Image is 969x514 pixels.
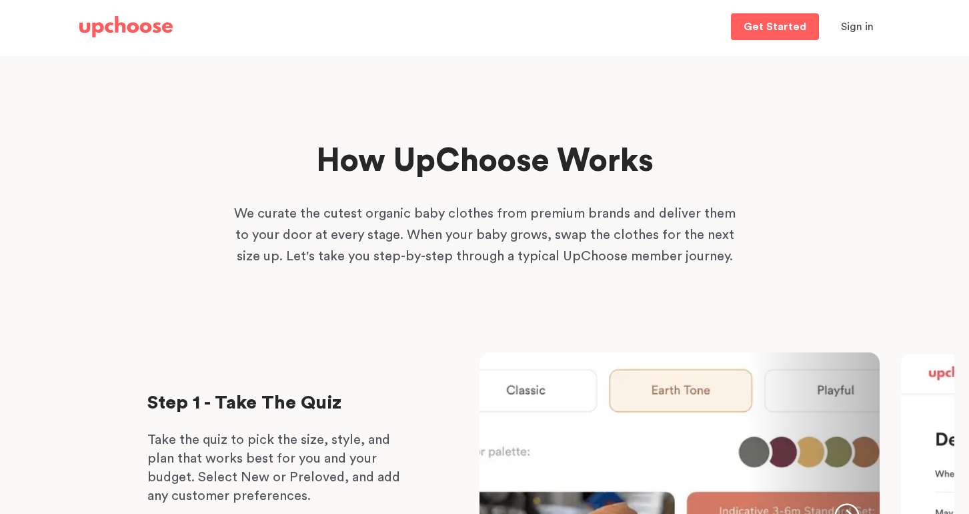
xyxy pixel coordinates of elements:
[79,13,173,41] a: UpChoose
[147,431,414,505] p: Take the quiz to pick the size, style, and plan that works best for you and your budget. Select N...
[744,21,806,32] p: Get Started
[731,13,819,40] a: Get Started
[231,203,738,267] p: We curate the cutest organic baby clothes from premium brands and deliver them to your door at ev...
[841,21,874,32] span: Sign in
[824,13,890,40] button: Sign in
[147,393,414,414] p: Step 1 - Take The Quiz
[213,140,756,183] h1: How UpChoose Works
[79,16,173,37] img: UpChoose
